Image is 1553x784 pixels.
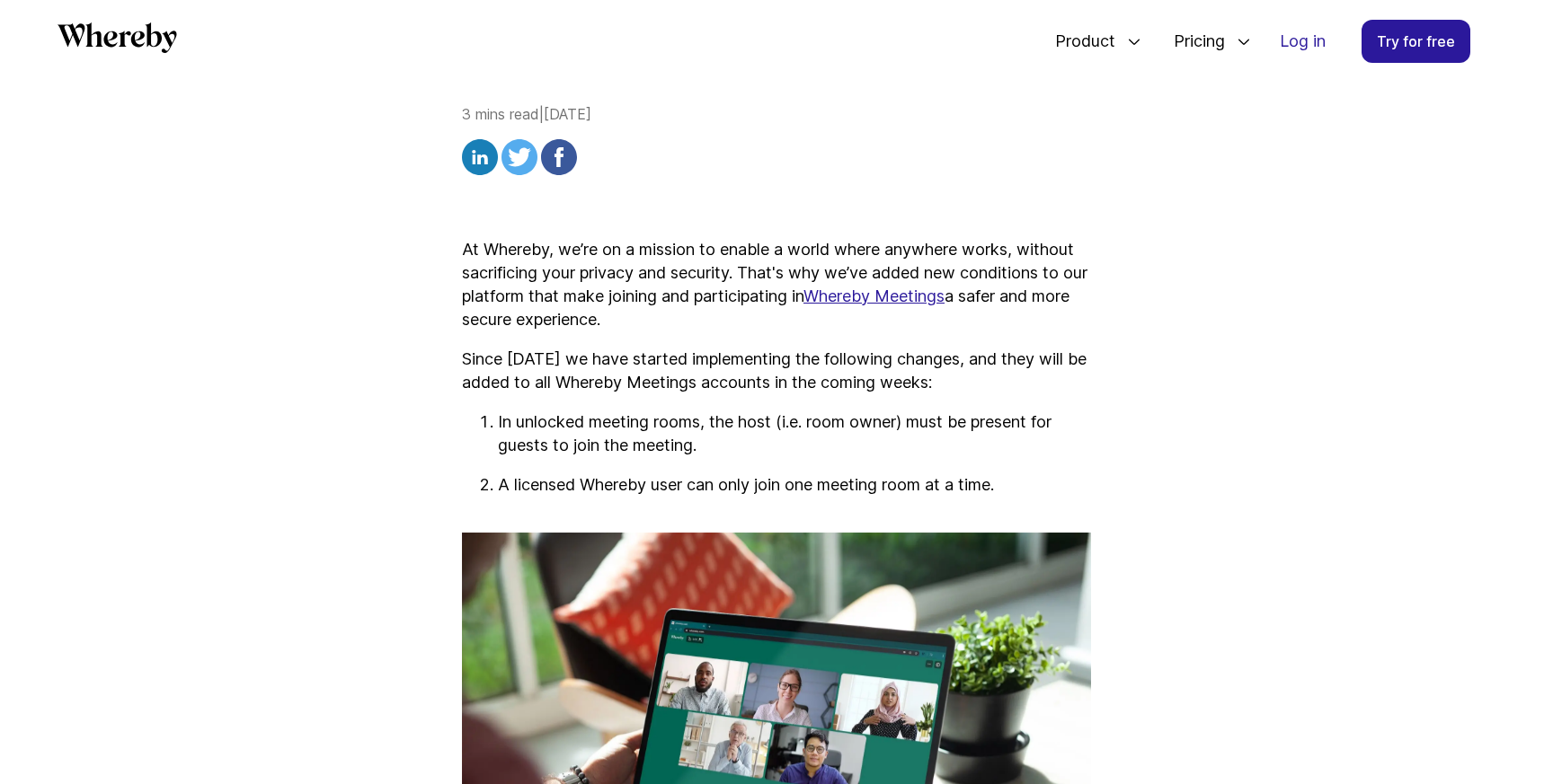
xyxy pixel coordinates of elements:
[1362,20,1470,63] a: Try for free
[501,139,537,175] img: twitter
[541,139,577,175] img: facebook
[462,103,1091,181] div: 3 mins read | [DATE]
[803,286,945,305] a: Whereby Meetings
[58,22,177,59] a: Whereby
[462,348,1091,394] p: Since [DATE] we have started implementing the following changes, and they will be added to all Wh...
[498,473,1091,497] p: A licensed Whereby user can only join one meeting room at a time.
[1037,12,1120,71] span: Product
[1156,12,1229,71] span: Pricing
[498,410,1091,457] p: In unlocked meeting rooms, the host (i.e. room owner) must be present for guests to join the meet...
[1265,21,1340,62] a: Log in
[462,238,1091,331] p: At Whereby, we’re on a mission to enable a world where anywhere works, without sacrificing your p...
[58,22,177,53] svg: Whereby
[462,139,498,175] img: linkedin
